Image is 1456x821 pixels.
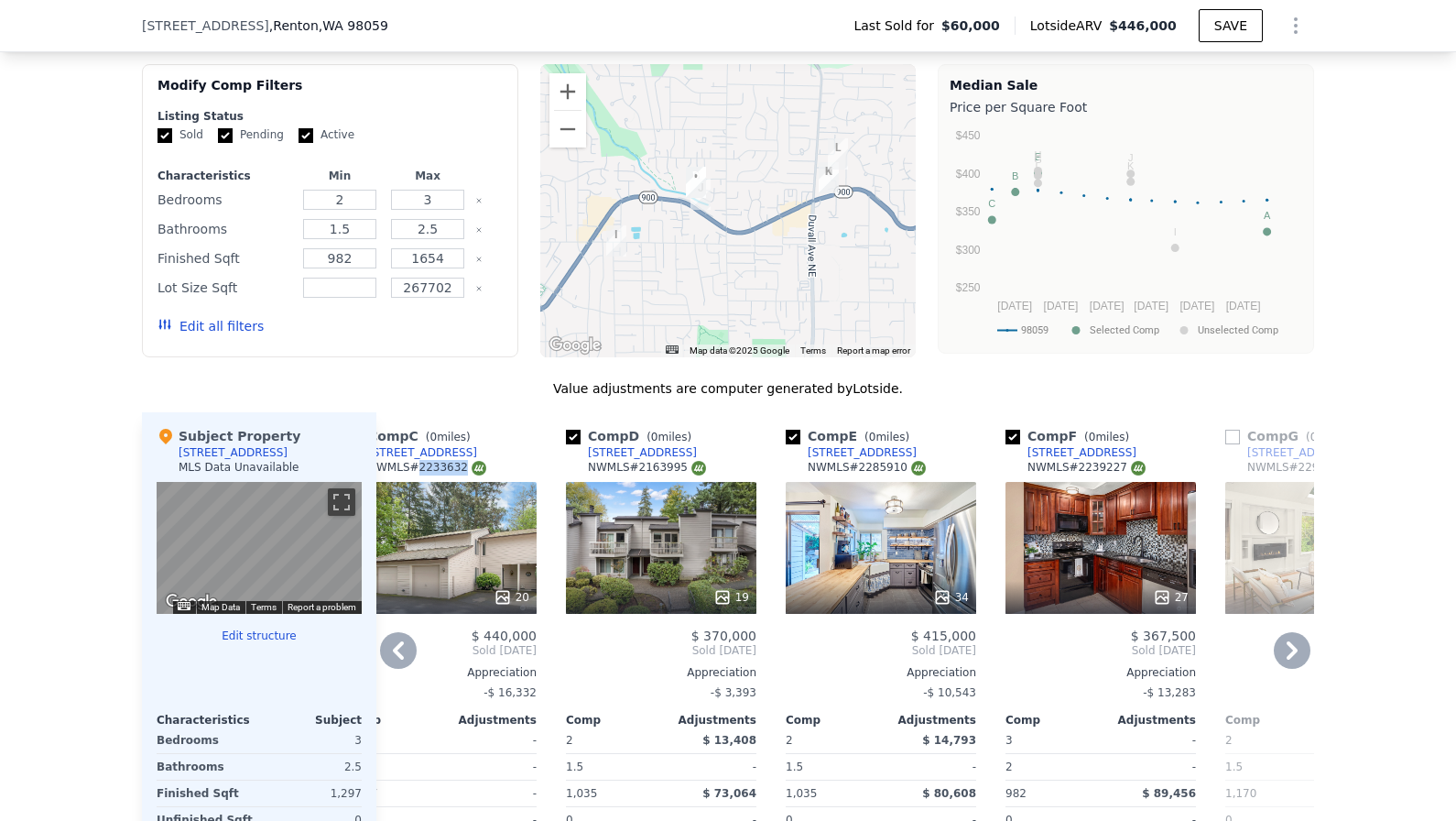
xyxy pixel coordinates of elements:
[566,665,756,680] div: Appreciation
[445,754,537,780] div: -
[441,713,537,728] div: Adjustments
[299,128,313,143] input: Active
[1131,461,1146,476] img: NWMLS Logo
[157,482,362,614] div: Map
[988,198,995,209] text: C
[1264,210,1271,221] text: A
[1225,665,1416,680] div: Appreciation
[606,225,626,257] div: 1160 Monroe Ave NE Apt B3
[251,602,277,612] a: Terms (opens in new tab)
[786,643,976,658] span: Sold [DATE]
[157,629,362,643] button: Edit structure
[1225,427,1358,445] div: Comp G
[484,686,537,699] span: -$ 16,332
[1005,427,1136,445] div: Comp F
[808,445,917,460] div: [STREET_ADDRESS]
[690,179,711,210] div: 3800 NE Sunset Blvd Apt C101
[1153,588,1189,607] div: 27
[218,128,233,143] input: Pending
[299,169,380,183] div: Min
[179,460,299,475] div: MLS Data Unavailable
[475,256,483,263] button: Clear
[857,431,917,443] span: ( miles)
[263,781,362,806] div: 1,297
[549,73,586,110] button: Zoom in
[1225,643,1416,658] span: Sold [DATE]
[819,162,839,193] div: 4808 NE Sunset Blvd Apt A106
[997,300,1032,312] text: [DATE]
[1127,160,1135,171] text: K
[445,781,537,806] div: -
[1005,787,1027,800] span: 982
[158,317,264,335] button: Edit all filters
[368,460,486,476] div: NWMLS # 2233632
[158,246,292,271] div: Finished Sqft
[566,787,597,800] span: 1,035
[445,728,537,753] div: -
[157,427,300,445] div: Subject Property
[1198,324,1278,336] text: Unselected Comp
[911,629,976,643] span: $ 415,000
[1109,18,1177,33] span: $446,000
[566,713,661,728] div: Comp
[588,460,706,476] div: NWMLS # 2163995
[142,379,1314,398] div: Value adjustments are computer generated by Lotside .
[1104,728,1196,753] div: -
[1247,445,1356,460] div: [STREET_ADDRESS]
[1225,713,1320,728] div: Comp
[475,197,483,204] button: Clear
[319,18,388,33] span: , WA 98059
[566,734,573,747] span: 2
[711,686,756,699] span: -$ 3,393
[786,713,881,728] div: Comp
[786,427,917,445] div: Comp E
[1225,734,1233,747] span: 2
[651,431,658,443] span: 0
[950,120,1302,349] svg: A chart.
[263,754,362,780] div: 2.5
[1089,431,1096,443] span: 0
[869,431,876,443] span: 0
[911,461,926,476] img: NWMLS Logo
[494,588,529,607] div: 20
[1101,713,1196,728] div: Adjustments
[288,602,356,612] a: Report a problem
[161,590,222,614] a: Open this area in Google Maps (opens a new window)
[1077,431,1136,443] span: ( miles)
[923,686,976,699] span: -$ 10,543
[1128,152,1134,163] text: J
[157,754,255,780] div: Bathrooms
[346,713,441,728] div: Comp
[786,787,817,800] span: 1,035
[158,275,292,301] div: Lot Size Sqft
[1090,300,1125,312] text: [DATE]
[418,431,478,443] span: ( miles)
[702,734,756,747] span: $ 13,408
[545,334,605,357] img: Google
[1021,324,1049,336] text: 98059
[1225,754,1317,780] div: 1.5
[566,427,699,445] div: Comp D
[346,427,478,445] div: Comp C
[157,482,362,614] div: Street View
[950,76,1302,94] div: Median Sale
[665,754,756,780] div: -
[922,787,976,800] span: $ 80,608
[1005,643,1196,658] span: Sold [DATE]
[1225,787,1256,800] span: 1,170
[142,16,269,35] span: [STREET_ADDRESS]
[1310,431,1318,443] span: 0
[691,461,706,476] img: NWMLS Logo
[157,728,255,753] div: Bedrooms
[853,16,941,35] span: Last Sold for
[1225,445,1356,460] a: [STREET_ADDRESS]
[786,445,917,460] a: [STREET_ADDRESS]
[686,167,706,198] div: 1555 Union Ave NE # G42
[328,488,355,516] button: Toggle fullscreen view
[1143,686,1196,699] span: -$ 13,283
[346,754,438,780] div: 2.25
[472,461,486,476] img: NWMLS Logo
[566,754,657,780] div: 1.5
[1131,629,1196,643] span: $ 367,500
